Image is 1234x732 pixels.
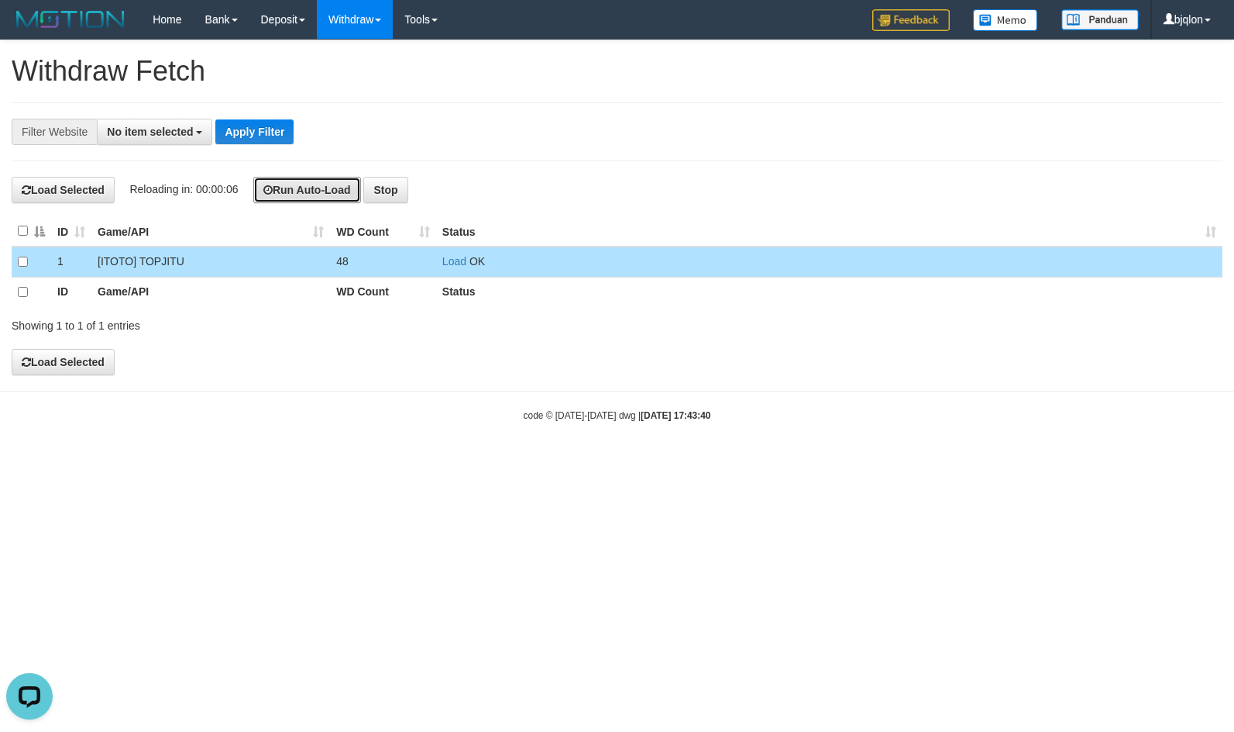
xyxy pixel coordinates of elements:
[51,216,91,247] th: ID: activate to sort column ascending
[12,119,97,145] div: Filter Website
[330,277,436,307] th: WD Count
[1061,9,1139,30] img: panduan.png
[436,277,1222,307] th: Status
[12,8,129,31] img: MOTION_logo.png
[51,277,91,307] th: ID
[51,247,91,278] td: 1
[215,119,294,144] button: Apply Filter
[12,349,115,375] button: Load Selected
[872,9,950,31] img: Feedback.jpg
[363,177,407,203] button: Stop
[129,183,238,195] span: Reloading in: 00:00:06
[973,9,1038,31] img: Button%20Memo.svg
[336,255,349,268] span: 48
[97,119,212,145] button: No item selected
[91,277,330,307] th: Game/API
[12,56,1222,87] h1: Withdraw Fetch
[6,6,53,53] button: Open LiveChat chat widget
[91,247,330,278] td: [ITOTO] TOPJITU
[91,216,330,247] th: Game/API: activate to sort column ascending
[442,255,466,268] a: Load
[524,410,711,421] small: code © [DATE]-[DATE] dwg |
[253,177,361,203] button: Run Auto-Load
[330,216,436,247] th: WD Count: activate to sort column ascending
[469,255,485,268] span: OK
[107,126,193,138] span: No item selected
[641,410,710,421] strong: [DATE] 17:43:40
[12,312,503,333] div: Showing 1 to 1 of 1 entries
[436,216,1222,247] th: Status: activate to sort column ascending
[12,177,115,203] button: Load Selected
